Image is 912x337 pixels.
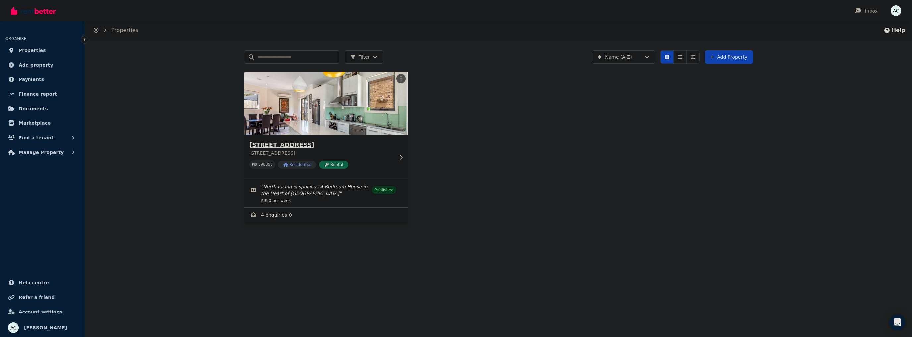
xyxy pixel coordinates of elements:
a: Payments [5,73,79,86]
span: Account settings [19,308,63,316]
span: Properties [19,46,46,54]
img: 7 Salisbury St, Newport [240,70,413,137]
button: Manage Property [5,146,79,159]
a: Refer a friend [5,291,79,304]
span: Manage Property [19,148,64,156]
span: [PERSON_NAME] [24,324,67,332]
button: Name (A-Z) [592,50,655,64]
nav: Breadcrumb [85,21,146,40]
div: View options [660,50,700,64]
button: Help [884,26,905,34]
a: Documents [5,102,79,115]
span: Marketplace [19,119,51,127]
a: 7 Salisbury St, Newport[STREET_ADDRESS][STREET_ADDRESS]PID 398395ResidentialRental [244,72,408,179]
a: Enquiries for 7 Salisbury St, Newport [244,208,408,223]
button: More options [396,74,406,83]
span: Add property [19,61,53,69]
span: ORGANISE [5,36,26,41]
a: Properties [5,44,79,57]
span: Refer a friend [19,293,55,301]
span: Name (A-Z) [605,54,632,60]
button: Compact list view [673,50,687,64]
button: Expanded list view [686,50,700,64]
span: Rental [319,161,348,168]
span: Payments [19,75,44,83]
img: RentBetter [11,6,56,16]
span: Residential [278,161,316,168]
a: Help centre [5,276,79,289]
code: 398395 [258,162,273,167]
span: Help centre [19,279,49,287]
button: Card view [660,50,674,64]
img: Alister Cole [891,5,901,16]
p: [STREET_ADDRESS] [249,150,394,156]
button: Filter [345,50,383,64]
a: Edit listing: North facing & spacious 4-Bedroom House in the Heart of Newport [244,179,408,207]
h3: [STREET_ADDRESS] [249,140,394,150]
a: Add property [5,58,79,72]
small: PID [252,163,257,166]
span: Filter [350,54,370,60]
a: Finance report [5,87,79,101]
div: Open Intercom Messenger [889,314,905,330]
span: Documents [19,105,48,113]
button: Find a tenant [5,131,79,144]
a: Marketplace [5,117,79,130]
a: Properties [111,27,138,33]
span: Finance report [19,90,57,98]
a: Add Property [705,50,753,64]
div: Inbox [854,8,878,14]
span: Find a tenant [19,134,54,142]
img: Alister Cole [8,322,19,333]
a: Account settings [5,305,79,318]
